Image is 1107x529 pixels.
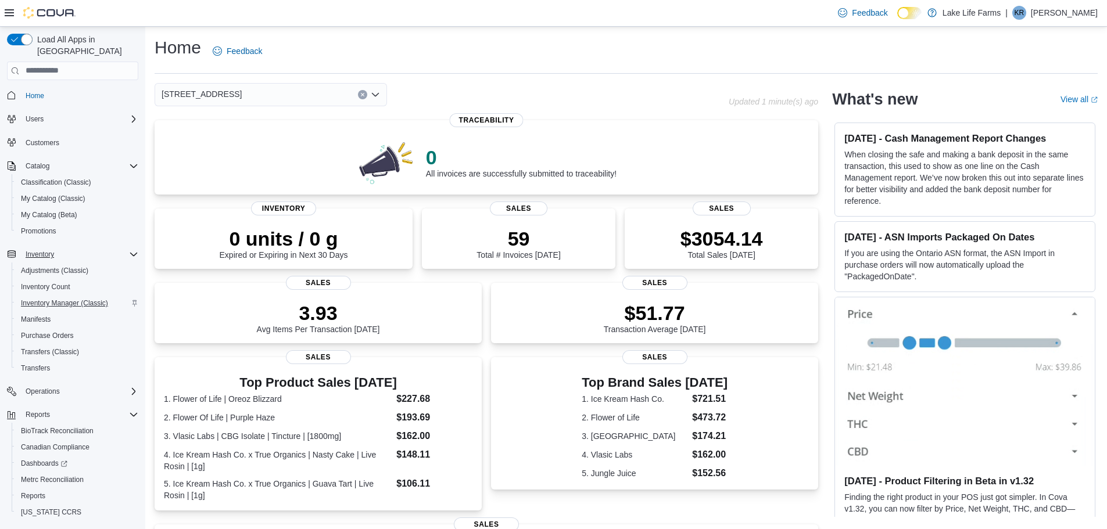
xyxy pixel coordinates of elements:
button: Catalog [21,159,54,173]
h3: [DATE] - ASN Imports Packaged On Dates [844,231,1085,243]
span: Inventory Count [16,280,138,294]
a: My Catalog (Beta) [16,208,82,222]
span: My Catalog (Beta) [16,208,138,222]
button: Transfers (Classic) [12,344,143,360]
span: Inventory [26,250,54,259]
button: BioTrack Reconciliation [12,423,143,439]
a: My Catalog (Classic) [16,192,90,206]
span: Feedback [852,7,887,19]
span: Inventory Manager (Classic) [21,298,108,308]
a: Inventory Manager (Classic) [16,296,113,310]
dt: 3. [GEOGRAPHIC_DATA] [582,430,687,442]
button: Adjustments (Classic) [12,262,143,279]
a: Promotions [16,224,61,238]
span: Reports [21,408,138,422]
button: Catalog [2,158,143,174]
span: Reports [16,489,138,503]
span: Classification (Classic) [16,175,138,189]
div: Avg Items Per Transaction [DATE] [257,301,380,334]
span: Dashboards [21,459,67,468]
a: Feedback [208,39,267,63]
dt: 5. Jungle Juice [582,467,687,479]
span: Metrc Reconciliation [16,473,138,487]
button: Home [2,87,143,104]
span: Sales [286,276,351,290]
button: My Catalog (Beta) [12,207,143,223]
span: Sales [622,350,687,364]
a: Inventory Count [16,280,75,294]
span: Canadian Compliance [16,440,138,454]
div: Total # Invoices [DATE] [477,227,560,260]
dd: $227.68 [396,392,472,406]
button: Users [21,112,48,126]
a: Transfers [16,361,55,375]
span: Metrc Reconciliation [21,475,84,484]
span: Home [26,91,44,100]
span: My Catalog (Classic) [21,194,85,203]
span: Reports [21,491,45,501]
span: KR [1015,6,1024,20]
dt: 4. Vlasic Labs [582,449,687,460]
dd: $473.72 [692,411,728,424]
dt: 5. Ice Kream Hash Co. x True Organics | Guava Tart | Live Rosin | [1g] [164,478,392,501]
button: My Catalog (Classic) [12,190,143,207]
span: [US_STATE] CCRS [21,508,81,517]
dd: $152.56 [692,466,728,480]
span: Transfers (Classic) [16,345,138,359]
a: Manifests [16,312,55,326]
span: Operations [21,384,138,398]
dd: $106.11 [396,477,472,491]
p: 3.93 [257,301,380,325]
div: All invoices are successfully submitted to traceability! [426,146,617,178]
span: Classification (Classic) [21,178,91,187]
dt: 1. Flower of Life | Oreoz Blizzard [164,393,392,405]
h3: Top Product Sales [DATE] [164,376,472,390]
a: Dashboards [12,455,143,472]
button: Classification (Classic) [12,174,143,190]
span: Purchase Orders [16,329,138,343]
button: Open list of options [371,90,380,99]
span: Catalog [26,161,49,171]
span: Sales [693,201,751,215]
h1: Home [155,36,201,59]
svg: External link [1091,96,1098,103]
p: [PERSON_NAME] [1031,6,1098,20]
button: Reports [2,406,143,423]
p: 0 [426,146,617,169]
h3: [DATE] - Product Filtering in Beta in v1.32 [844,475,1085,487]
span: Transfers [16,361,138,375]
span: Sales [622,276,687,290]
button: Metrc Reconciliation [12,472,143,488]
button: Purchase Orders [12,328,143,344]
span: Operations [26,387,60,396]
span: Transfers [21,364,50,373]
button: Reports [12,488,143,504]
img: Cova [23,7,76,19]
a: [US_STATE] CCRS [16,505,86,519]
a: Adjustments (Classic) [16,264,93,278]
dd: $193.69 [396,411,472,424]
dd: $721.51 [692,392,728,406]
span: My Catalog (Beta) [21,210,77,219]
span: Inventory Count [21,282,70,292]
span: [STREET_ADDRESS] [162,87,242,101]
h2: What's new [832,90,918,109]
button: Inventory Count [12,279,143,295]
span: Promotions [21,226,56,236]
span: Load All Apps in [GEOGRAPHIC_DATA] [33,34,138,57]
button: Customers [2,134,143,151]
dt: 1. Ice Kream Hash Co. [582,393,687,405]
span: Home [21,88,138,103]
p: Lake Life Farms [943,6,1001,20]
span: Manifests [21,315,51,324]
span: Sales [490,201,548,215]
p: If you are using the Ontario ASN format, the ASN Import in purchase orders will now automatically... [844,247,1085,282]
span: Customers [26,138,59,147]
span: My Catalog (Classic) [16,192,138,206]
button: Clear input [358,90,367,99]
button: Operations [2,383,143,400]
a: Canadian Compliance [16,440,94,454]
a: Dashboards [16,456,72,470]
span: Users [26,114,44,124]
